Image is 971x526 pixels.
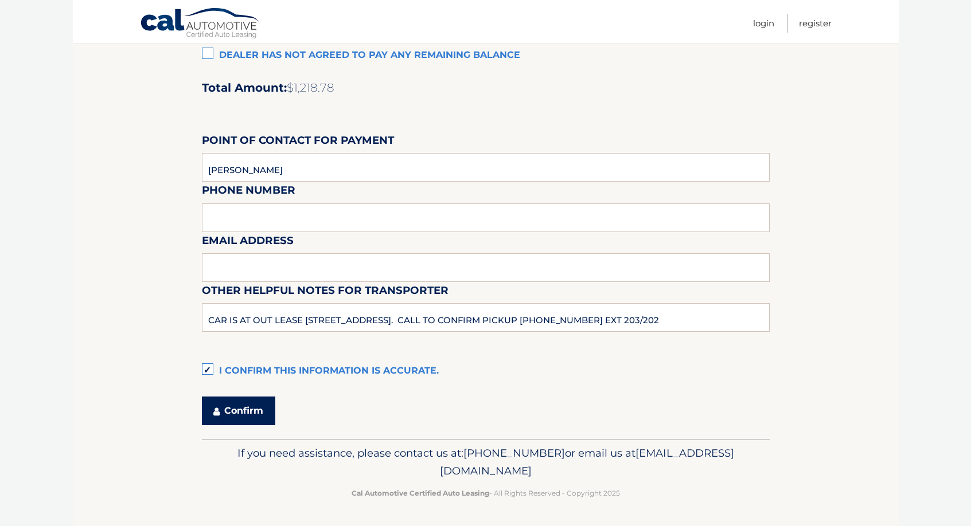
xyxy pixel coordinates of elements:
[202,44,770,67] label: Dealer has not agreed to pay any remaining balance
[202,360,770,383] label: I confirm this information is accurate.
[463,446,565,460] span: [PHONE_NUMBER]
[202,81,770,95] h2: Total Amount:
[202,232,294,253] label: Email Address
[209,487,762,499] p: - All Rights Reserved - Copyright 2025
[753,14,774,33] a: Login
[287,81,334,95] span: $1,218.78
[209,444,762,481] p: If you need assistance, please contact us at: or email us at
[202,282,449,303] label: Other helpful notes for transporter
[140,7,260,41] a: Cal Automotive
[352,489,489,497] strong: Cal Automotive Certified Auto Leasing
[202,132,394,153] label: Point of Contact for Payment
[202,397,275,425] button: Confirm
[799,14,832,33] a: Register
